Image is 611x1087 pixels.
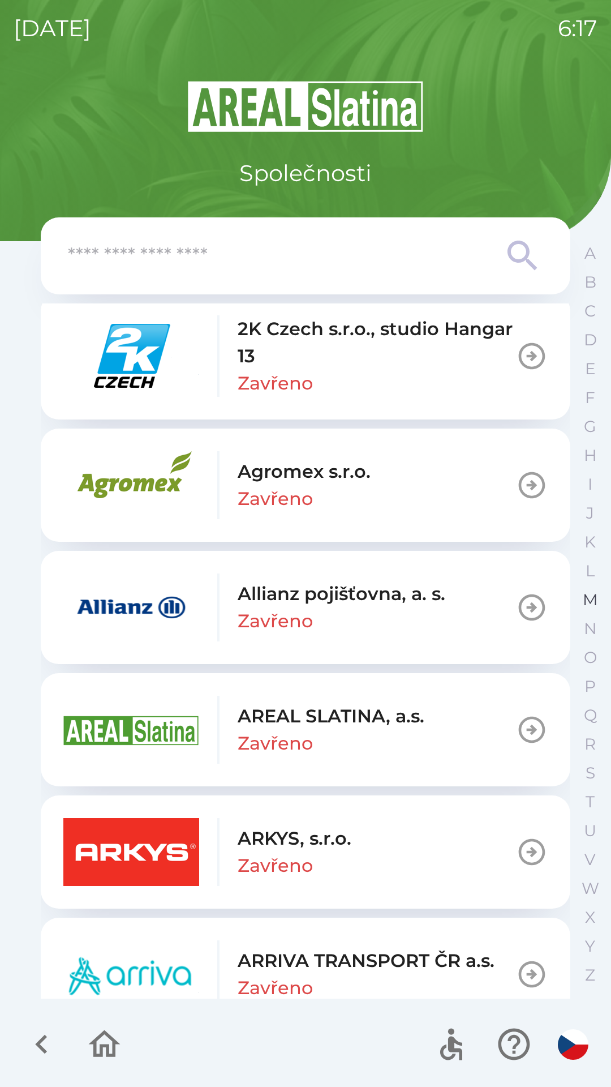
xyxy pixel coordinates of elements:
button: S [576,759,604,788]
button: Y [576,932,604,961]
p: V [584,850,596,870]
p: U [584,821,596,841]
button: H [576,441,604,470]
button: P [576,672,604,701]
p: H [584,446,597,465]
p: Zavřeno [238,852,313,879]
button: M [576,585,604,614]
p: A [584,243,596,263]
button: ARRIVA TRANSPORT ČR a.s.Zavřeno [41,918,570,1031]
img: aad3f322-fb90-43a2-be23-5ead3ef36ce5.png [63,696,199,764]
button: Agromex s.r.o.Zavřeno [41,429,570,542]
p: K [584,532,596,552]
p: Agromex s.r.o. [238,458,371,485]
img: f3415073-8ef0-49a2-9816-fbbc8a42d535.png [63,574,199,641]
button: K [576,528,604,557]
button: D [576,326,604,354]
p: P [584,677,596,696]
button: J [576,499,604,528]
p: E [585,359,596,379]
p: Q [584,705,597,725]
p: B [584,272,596,292]
p: Zavřeno [238,607,313,635]
p: [DATE] [14,11,91,45]
p: Allianz pojišťovna, a. s. [238,580,445,607]
button: C [576,297,604,326]
p: N [584,619,597,639]
p: 2K Czech s.r.o., studio Hangar 13 [238,315,516,370]
p: ARRIVA TRANSPORT ČR a.s. [238,947,494,974]
button: N [576,614,604,643]
p: I [588,474,592,494]
p: M [583,590,598,610]
button: Q [576,701,604,730]
button: R [576,730,604,759]
img: Logo [41,79,570,134]
p: AREAL SLATINA, a.s. [238,703,424,730]
img: 46855577-05aa-44e5-9e88-426d6f140dc0.png [63,322,199,390]
button: T [576,788,604,816]
p: R [584,734,596,754]
img: a390aaa0-c43d-4277-b3ed-92bfc7685c8a.png [63,940,199,1008]
p: X [585,908,595,927]
p: L [586,561,595,581]
button: W [576,874,604,903]
button: X [576,903,604,932]
p: O [584,648,597,667]
button: Z [576,961,604,990]
button: E [576,354,604,383]
button: A [576,239,604,268]
button: I [576,470,604,499]
button: B [576,268,604,297]
p: F [585,388,595,408]
p: J [586,503,594,523]
button: Allianz pojišťovna, a. s.Zavřeno [41,551,570,664]
p: ARKYS, s.r.o. [238,825,351,852]
button: U [576,816,604,845]
p: T [586,792,595,812]
img: 33c739ec-f83b-42c3-a534-7980a31bd9ae.png [63,451,199,519]
p: Zavřeno [238,974,313,1002]
img: 5feb7022-72b1-49ea-9745-3ad821b03008.png [63,818,199,886]
p: 6:17 [558,11,597,45]
img: cs flag [558,1029,588,1060]
p: D [584,330,597,350]
p: Y [585,936,595,956]
button: 2K Czech s.r.o., studio Hangar 13Zavřeno [41,293,570,420]
p: Zavřeno [238,730,313,757]
p: Z [585,965,595,985]
button: V [576,845,604,874]
p: C [584,301,596,321]
button: AREAL SLATINA, a.s.Zavřeno [41,673,570,786]
p: Společnosti [239,156,372,190]
p: G [584,417,596,436]
p: Zavřeno [238,485,313,512]
button: G [576,412,604,441]
p: S [586,763,595,783]
p: W [582,879,599,898]
button: F [576,383,604,412]
p: Zavřeno [238,370,313,397]
button: O [576,643,604,672]
button: L [576,557,604,585]
button: ARKYS, s.r.o.Zavřeno [41,795,570,909]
